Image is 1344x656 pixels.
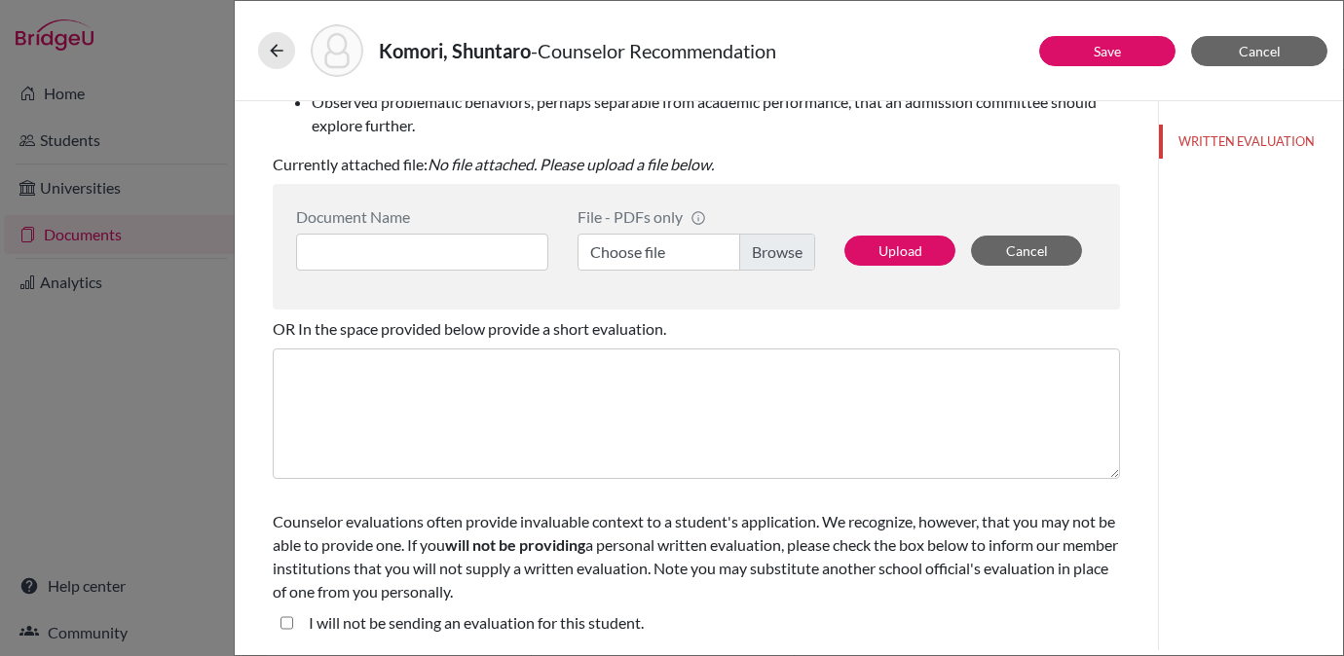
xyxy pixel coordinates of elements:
[445,535,585,554] b: will not be providing
[1159,125,1343,159] button: WRITTEN EVALUATION
[309,611,644,635] label: I will not be sending an evaluation for this student.
[844,236,955,266] button: Upload
[273,512,1118,601] span: Counselor evaluations often provide invaluable context to a student's application. We recognize, ...
[691,210,706,226] span: info
[379,39,531,62] strong: Komori, Shuntaro
[578,207,815,226] div: File - PDFs only
[296,207,548,226] div: Document Name
[312,91,1120,137] li: Observed problematic behaviors, perhaps separable from academic performance, that an admission co...
[531,39,776,62] span: - Counselor Recommendation
[428,155,714,173] i: No file attached. Please upload a file below.
[971,236,1082,266] button: Cancel
[578,234,815,271] label: Choose file
[273,319,666,338] span: OR In the space provided below provide a short evaluation.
